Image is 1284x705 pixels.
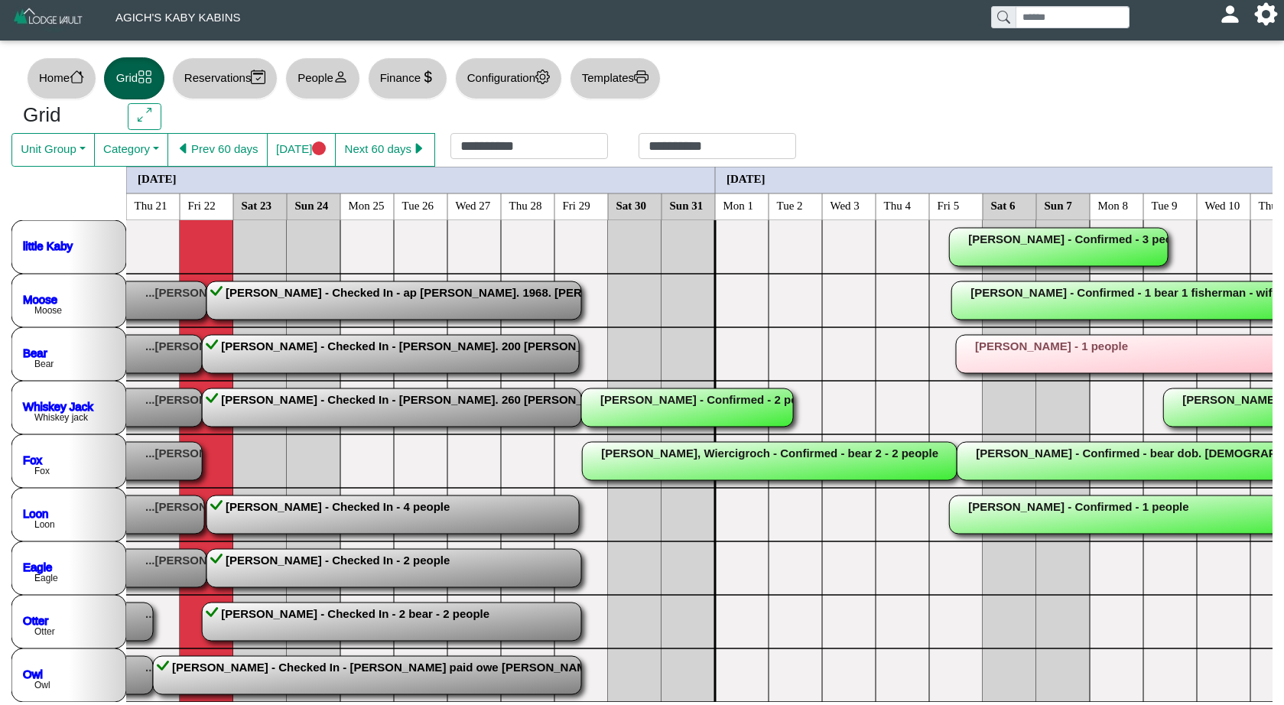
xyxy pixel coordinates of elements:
a: Fox [23,453,43,466]
svg: printer [634,70,649,84]
a: Moose [23,292,57,305]
svg: caret right fill [411,141,426,156]
button: arrows angle expand [128,103,161,131]
text: Moose [34,305,62,316]
text: Thu 21 [135,199,167,211]
text: Mon 8 [1098,199,1129,211]
svg: person [333,70,348,84]
button: Peopleperson [285,57,359,99]
text: Sun 24 [295,199,329,211]
text: Thu 4 [884,199,912,211]
a: Loon [23,506,48,519]
svg: currency dollar [421,70,435,84]
button: Category [94,133,168,167]
a: Otter [23,613,48,626]
a: Bear [23,346,47,359]
text: Tue 9 [1152,199,1178,211]
text: Tue 2 [777,199,803,211]
text: Wed 10 [1205,199,1240,211]
h3: Grid [23,103,105,128]
text: Fox [34,466,50,476]
button: Configurationgear [455,57,562,99]
img: Z [12,6,85,33]
input: Check in [450,133,608,159]
text: Sun 7 [1045,199,1073,211]
input: Check out [639,133,796,159]
text: Loon [34,519,55,530]
text: Fri 5 [938,199,960,211]
svg: search [997,11,1009,23]
text: Mon 25 [349,199,385,211]
svg: calendar2 check [251,70,265,84]
svg: circle fill [312,141,327,156]
text: [DATE] [727,172,766,184]
svg: house [70,70,84,84]
button: Gridgrid [104,57,164,99]
button: Reservationscalendar2 check [172,57,278,99]
button: [DATE]circle fill [267,133,336,167]
text: Otter [34,626,55,637]
text: Bear [34,359,54,369]
text: Eagle [34,573,58,583]
text: Wed 27 [456,199,491,211]
button: Homehouse [27,57,96,99]
text: Mon 1 [723,199,754,211]
text: Whiskey jack [34,412,89,423]
svg: gear fill [1260,8,1272,20]
a: little Kaby [23,239,73,252]
text: Sat 23 [242,199,272,211]
text: Fri 22 [188,199,216,211]
button: Unit Group [11,133,95,167]
text: Sat 6 [991,199,1016,211]
button: caret left fillPrev 60 days [167,133,268,167]
text: Owl [34,680,50,690]
svg: caret left fill [177,141,191,156]
text: Fri 29 [563,199,590,211]
svg: person fill [1224,8,1236,20]
a: Eagle [23,560,52,573]
svg: arrows angle expand [138,108,152,122]
text: Sun 31 [670,199,704,211]
text: Tue 26 [402,199,434,211]
button: Next 60 dayscaret right fill [335,133,435,167]
text: Thu 28 [509,199,542,211]
text: Sat 30 [616,199,647,211]
svg: grid [138,70,152,84]
a: Whiskey Jack [23,399,93,412]
text: Wed 3 [831,199,860,211]
button: Financecurrency dollar [368,57,447,99]
text: [DATE] [138,172,177,184]
a: Owl [23,667,43,680]
svg: gear [535,70,550,84]
button: Templatesprinter [570,57,661,99]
